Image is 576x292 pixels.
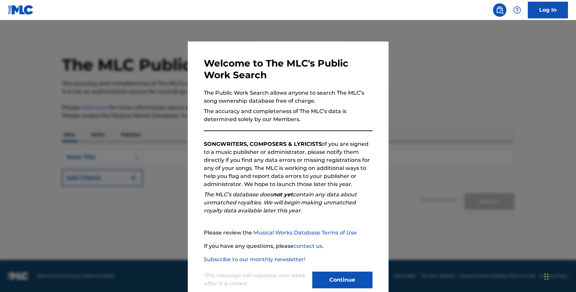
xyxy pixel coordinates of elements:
[510,3,524,17] div: Help
[253,229,357,236] a: Musical Works Database Terms of Use
[545,267,549,287] div: Drag
[204,242,373,250] p: If you have any questions, please .
[204,58,373,81] h3: Welcome to The MLC's Public Work Search
[294,243,322,249] a: contact us
[496,6,504,14] img: search
[204,140,373,188] p: If you are signed to a music publisher or administrator, please notify them directly if you find ...
[528,2,568,18] a: Log In
[543,260,576,292] iframe: Chat Widget
[273,191,293,198] strong: not yet
[204,256,305,263] a: Subscribe to our monthly newsletter!
[8,5,34,15] img: MLC Logo
[312,272,373,288] button: Continue
[204,272,308,288] p: This message will reappear one week after it is closed.
[204,229,373,237] p: Please review the
[204,141,323,147] strong: SONGWRITERS, COMPOSERS & LYRICISTS:
[204,191,357,214] em: The MLC’s database does contain any data about unmatched royalties. We will begin making unmatche...
[513,6,521,14] img: help
[204,107,373,123] p: The accuracy and completeness of The MLC’s data is determined solely by our Members.
[493,3,506,17] a: Public Search
[204,89,373,105] p: The Public Work Search allows anyone to search The MLC’s song ownership database free of charge.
